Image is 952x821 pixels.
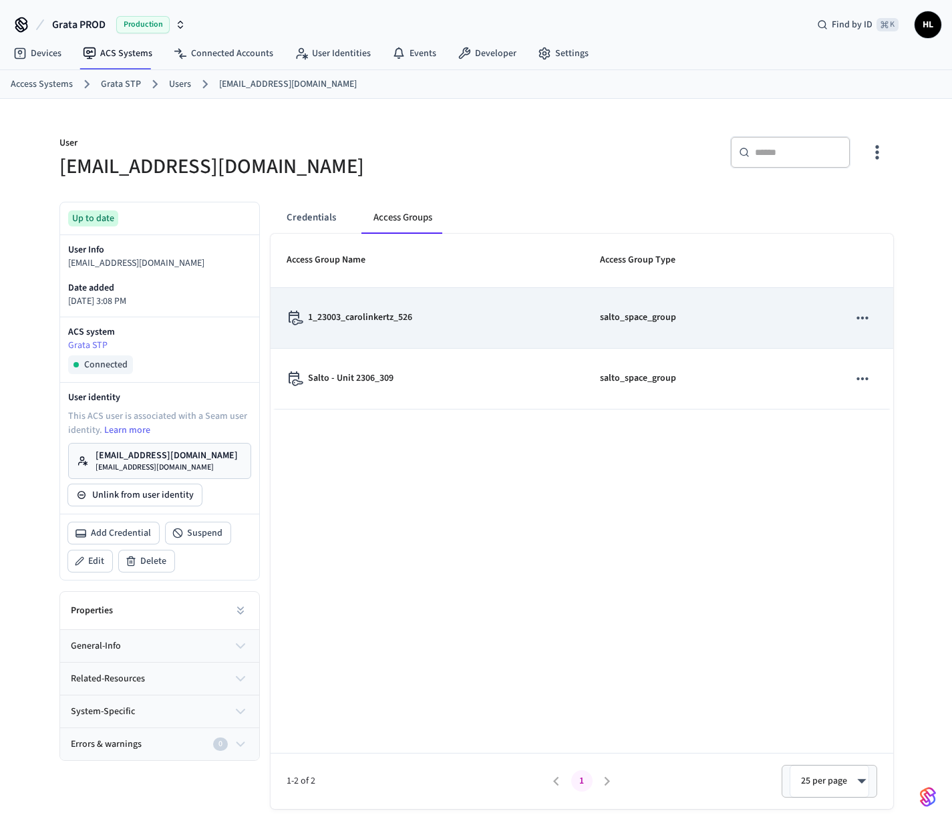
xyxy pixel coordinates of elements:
a: User Identities [284,41,381,65]
a: Grata STP [101,77,141,92]
a: Devices [3,41,72,65]
a: Access Systems [11,77,73,92]
p: Salto - Unit 2306_309 [308,371,393,385]
a: Events [381,41,447,65]
span: general-info [71,639,121,653]
p: User Info [68,243,251,257]
button: Edit [68,550,112,572]
p: [EMAIL_ADDRESS][DOMAIN_NAME] [96,462,238,473]
p: Date added [68,281,251,295]
p: salto_space_group [600,311,676,325]
span: system-specific [71,705,135,719]
a: ACS Systems [72,41,163,65]
button: Add Credential [68,522,159,544]
a: Users [169,77,191,92]
button: Errors & warnings0 [60,728,259,760]
span: Grata PROD [52,17,106,33]
p: [EMAIL_ADDRESS][DOMAIN_NAME] [96,449,238,462]
p: This ACS user is associated with a Seam user identity. [68,409,251,438]
div: Up to date [68,210,118,226]
button: HL [915,11,941,38]
span: Access Group Name [287,250,383,271]
span: HL [916,13,940,37]
a: [EMAIL_ADDRESS][DOMAIN_NAME][EMAIL_ADDRESS][DOMAIN_NAME] [68,443,251,479]
a: Grata STP [68,339,251,353]
p: [DATE] 3:08 PM [68,295,251,309]
p: [EMAIL_ADDRESS][DOMAIN_NAME] [68,257,251,271]
div: 25 per page [790,765,869,797]
p: salto_space_group [600,371,676,385]
button: Delete [119,550,174,572]
span: Connected [84,358,128,371]
span: Delete [140,554,166,568]
span: Errors & warnings [71,737,142,752]
p: User [59,136,468,153]
span: Access Group Type [600,250,693,271]
h5: [EMAIL_ADDRESS][DOMAIN_NAME] [59,153,468,180]
button: page 1 [571,770,593,792]
span: Find by ID [832,18,872,31]
a: Developer [447,41,527,65]
img: SeamLogoGradient.69752ec5.svg [920,786,936,808]
p: 1_23003_carolinkertz_526 [308,311,412,325]
table: sticky table [271,234,893,409]
h2: Properties [71,604,113,617]
a: [EMAIL_ADDRESS][DOMAIN_NAME] [219,77,357,92]
span: Edit [88,554,104,568]
span: related-resources [71,672,145,686]
a: Settings [527,41,599,65]
span: Add Credential [91,526,151,540]
p: User identity [68,391,251,404]
button: system-specific [60,695,259,727]
nav: pagination navigation [544,770,620,792]
button: Access Groups [363,202,443,234]
span: Production [116,16,170,33]
button: Unlink from user identity [68,484,202,506]
p: ACS system [68,325,251,339]
a: Connected Accounts [163,41,284,65]
span: ⌘ K [877,18,899,31]
button: Credentials [276,202,347,234]
button: general-info [60,630,259,662]
span: Suspend [187,526,222,540]
div: 0 [213,737,228,751]
div: Find by ID⌘ K [806,13,909,37]
a: Learn more [104,424,150,437]
button: related-resources [60,663,259,695]
button: Suspend [166,522,230,544]
span: 1-2 of 2 [287,774,544,788]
